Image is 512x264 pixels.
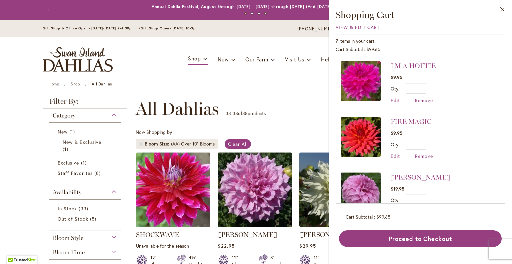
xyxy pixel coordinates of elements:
[391,97,400,103] a: Edit
[92,81,112,86] strong: All Dahlias
[53,234,83,242] span: Bloom Style
[391,197,399,203] label: Qty
[63,146,70,153] span: 1
[242,110,248,116] span: 38
[228,141,248,147] span: Clear All
[218,222,292,228] a: Vera Seyfang
[136,231,179,239] a: SHOCKWAVE
[297,26,338,32] a: [PHONE_NUMBER]
[188,55,201,62] span: Shop
[171,141,215,147] div: (AA) Over 10" Blooms
[136,153,210,227] img: Shockwave
[341,117,381,157] img: FIRE MAGIC
[299,222,374,228] a: Walter Hardisty
[218,243,234,249] span: $22.95
[136,222,210,228] a: Shockwave
[336,24,380,30] a: View & Edit Cart
[218,153,292,227] img: Vera Seyfang
[391,173,450,181] a: [PERSON_NAME]
[336,46,363,52] span: Cart Subtotal
[339,230,502,247] button: Proceed to Checkout
[218,231,277,239] a: [PERSON_NAME]
[69,128,77,135] span: 1
[63,139,109,153] a: New &amp; Exclusive
[145,141,171,147] span: Bloom Size
[415,97,433,103] a: Remove
[376,214,390,220] span: $99.65
[258,12,260,15] button: 3 of 4
[58,205,114,212] a: In Stock 33
[299,231,359,239] a: [PERSON_NAME]
[53,112,75,119] span: Category
[58,205,77,212] span: In Stock
[299,243,316,249] span: $29.95
[58,216,88,222] span: Out of Stock
[341,117,381,159] a: FIRE MAGIC
[341,61,381,101] img: I'M A HOTTIE
[415,153,433,159] a: Remove
[391,85,399,92] label: Qty
[71,81,80,86] a: Shop
[341,61,381,103] a: I'M A HOTTIE
[391,130,402,136] span: $9.95
[244,12,247,15] button: 1 of 4
[391,74,402,80] span: $9.95
[336,38,338,44] span: 7
[152,4,361,9] a: Annual Dahlia Festival, August through [DATE] - [DATE] through [DATE] (And [DATE]) 9-am5:30pm
[43,98,127,108] strong: Filter By:
[136,129,172,135] span: Now Shopping by
[218,56,229,63] span: New
[245,56,268,63] span: Our Farm
[43,3,56,17] button: Previous
[391,117,431,125] a: FIRE MAGIC
[58,170,93,176] span: Staff Favorites
[58,128,114,135] a: New
[285,56,304,63] span: Visit Us
[43,47,113,72] a: store logo
[58,215,114,222] a: Out of Stock 5
[226,110,231,116] span: 33
[346,214,373,220] span: Cart Subtotal
[251,12,253,15] button: 2 of 4
[341,173,381,213] img: VASSIO MEGGOS
[233,110,238,116] span: 38
[58,170,114,177] a: Staff Favorites
[53,189,81,196] span: Availability
[58,160,79,166] span: Exclusive
[94,170,102,177] span: 8
[366,46,380,52] span: $99.65
[5,240,24,259] iframe: Launch Accessibility Center
[339,38,375,44] span: items in your cart.
[136,99,219,119] span: All Dahlias
[391,141,399,148] label: Qty
[391,62,436,70] a: I'M A HOTTIE
[391,153,400,159] a: Edit
[391,186,404,192] span: $19.95
[58,128,68,135] span: New
[53,249,85,256] span: Bloom Time
[299,153,374,227] img: Walter Hardisty
[63,139,101,145] span: New & Exclusive
[264,12,267,15] button: 4 of 4
[43,26,141,30] span: Gift Shop & Office Open - [DATE]-[DATE] 9-4:30pm /
[136,243,210,249] p: Unavailable for the season
[58,159,114,166] a: Exclusive
[49,81,59,86] a: Home
[90,215,98,222] span: 5
[81,159,88,166] span: 1
[141,26,199,30] span: Gift Shop Open - [DATE] 10-3pm
[139,142,143,146] a: Remove Bloom Size (AA) Over 10" Blooms
[225,139,251,149] a: Clear All
[226,108,266,119] p: - of products
[341,173,381,215] a: VASSIO MEGGOS
[79,205,90,212] span: 33
[321,56,351,63] span: Help Center
[336,9,394,20] span: Shopping Cart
